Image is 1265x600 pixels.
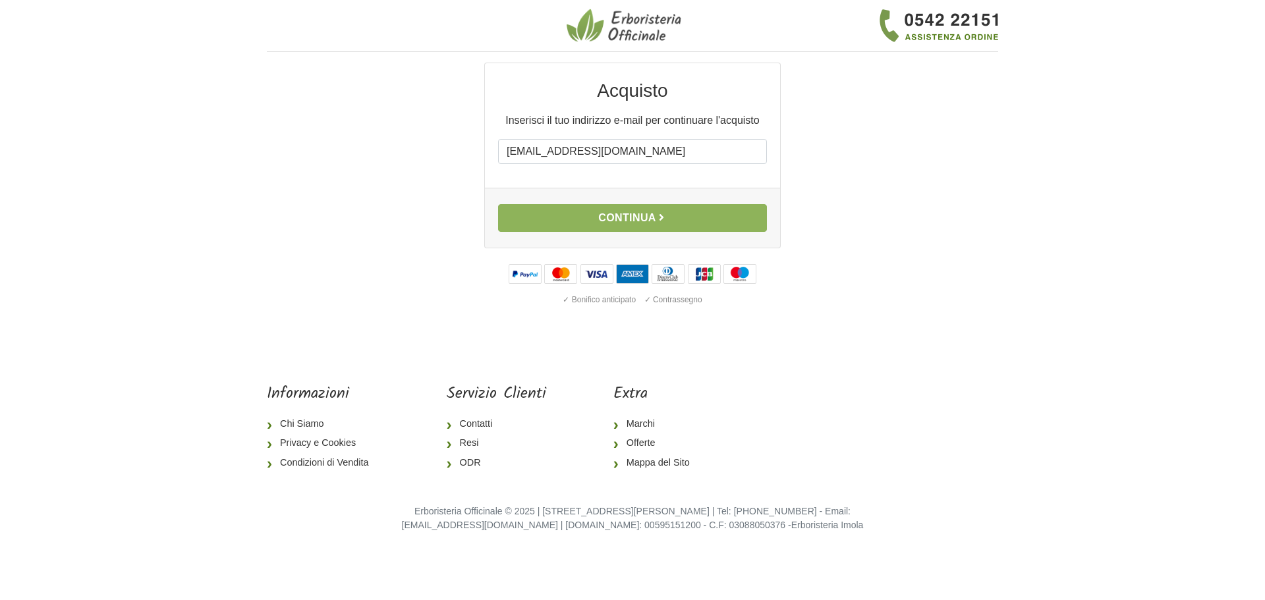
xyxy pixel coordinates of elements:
[613,385,700,404] h5: Extra
[267,433,379,453] a: Privacy e Cookies
[447,453,546,473] a: ODR
[498,204,767,232] button: Continua
[498,79,767,102] h2: Acquisto
[791,520,864,530] a: Erboristeria Imola
[267,414,379,434] a: Chi Siamo
[567,8,685,43] img: Erboristeria Officinale
[267,385,379,404] h5: Informazioni
[498,139,767,164] input: Il tuo indirizzo e-mail
[642,291,705,308] div: ✓ Contrassegno
[768,385,998,431] iframe: fb:page Facebook Social Plugin
[447,433,546,453] a: Resi
[267,453,379,473] a: Condizioni di Vendita
[613,453,700,473] a: Mappa del Sito
[560,291,638,308] div: ✓ Bonifico anticipato
[498,113,767,128] p: Inserisci il tuo indirizzo e-mail per continuare l'acquisto
[402,506,864,531] small: Erboristeria Officinale © 2025 | [STREET_ADDRESS][PERSON_NAME] | Tel: [PHONE_NUMBER] - Email: [EM...
[613,414,700,434] a: Marchi
[447,414,546,434] a: Contatti
[613,433,700,453] a: Offerte
[447,385,546,404] h5: Servizio Clienti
